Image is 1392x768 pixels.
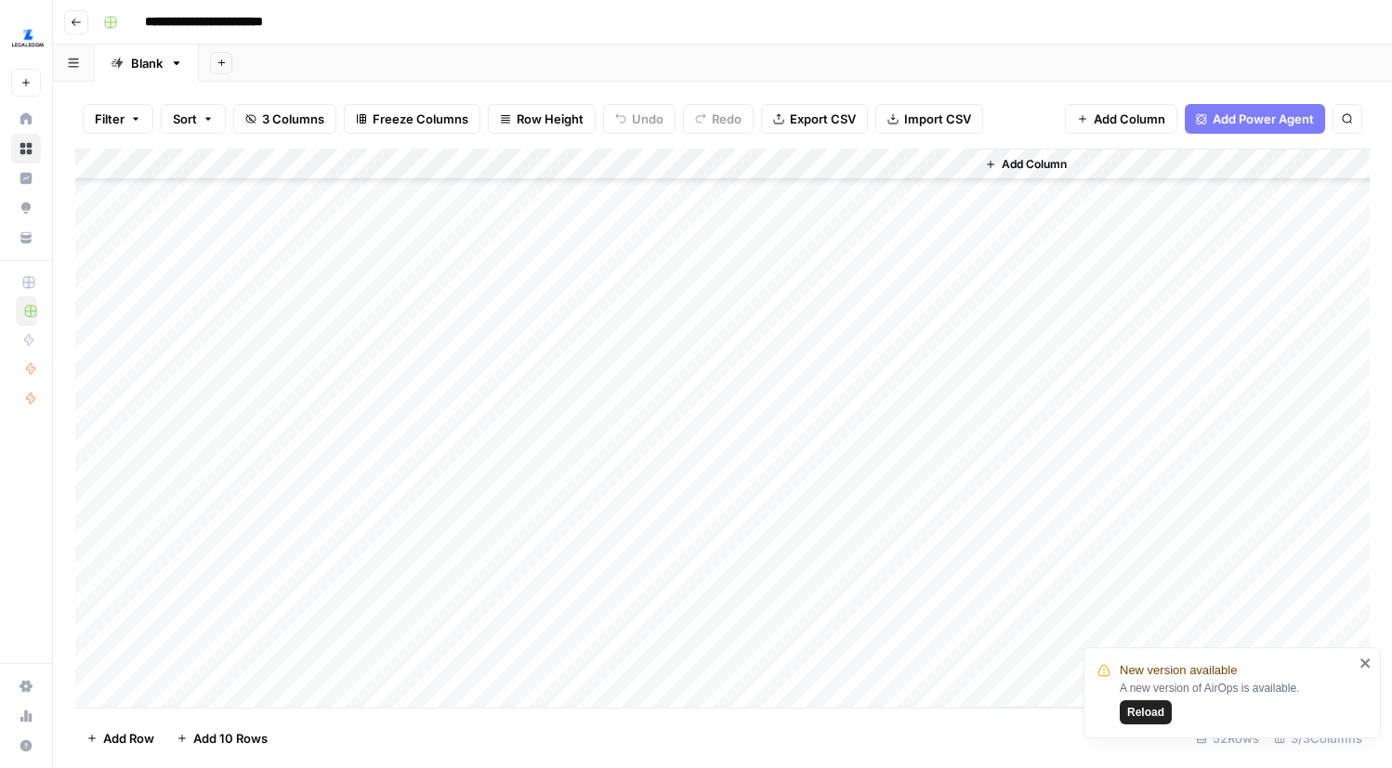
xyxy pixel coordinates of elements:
[790,110,856,128] span: Export CSV
[11,193,41,223] a: Opportunities
[978,152,1074,176] button: Add Column
[1359,656,1372,670] button: close
[11,134,41,163] a: Browse
[761,104,868,134] button: Export CSV
[103,729,154,748] span: Add Row
[83,104,153,134] button: Filter
[1120,661,1237,680] span: New version available
[1185,104,1325,134] button: Add Power Agent
[11,15,41,61] button: Workspace: LegalZoom
[712,110,742,128] span: Redo
[1213,110,1314,128] span: Add Power Agent
[11,671,41,701] a: Settings
[262,110,324,128] span: 3 Columns
[1120,680,1354,724] div: A new version of AirOps is available.
[344,104,480,134] button: Freeze Columns
[603,104,676,134] button: Undo
[632,110,663,128] span: Undo
[11,104,41,134] a: Home
[488,104,596,134] button: Row Height
[683,104,754,134] button: Redo
[233,104,336,134] button: 3 Columns
[11,223,41,253] a: Your Data
[1094,110,1165,128] span: Add Column
[173,110,197,128] span: Sort
[1065,104,1177,134] button: Add Column
[11,701,41,731] a: Usage
[75,723,165,753] button: Add Row
[875,104,983,134] button: Import CSV
[373,110,468,128] span: Freeze Columns
[11,731,41,761] button: Help + Support
[95,110,125,128] span: Filter
[517,110,584,128] span: Row Height
[11,163,41,193] a: Insights
[1188,723,1267,753] div: 52 Rows
[1120,700,1172,724] button: Reload
[11,21,45,55] img: LegalZoom Logo
[1267,723,1370,753] div: 3/3 Columns
[161,104,226,134] button: Sort
[131,54,163,72] div: Blank
[1002,156,1067,173] span: Add Column
[1127,704,1164,721] span: Reload
[193,729,268,748] span: Add 10 Rows
[904,110,971,128] span: Import CSV
[95,45,199,82] a: Blank
[165,723,279,753] button: Add 10 Rows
